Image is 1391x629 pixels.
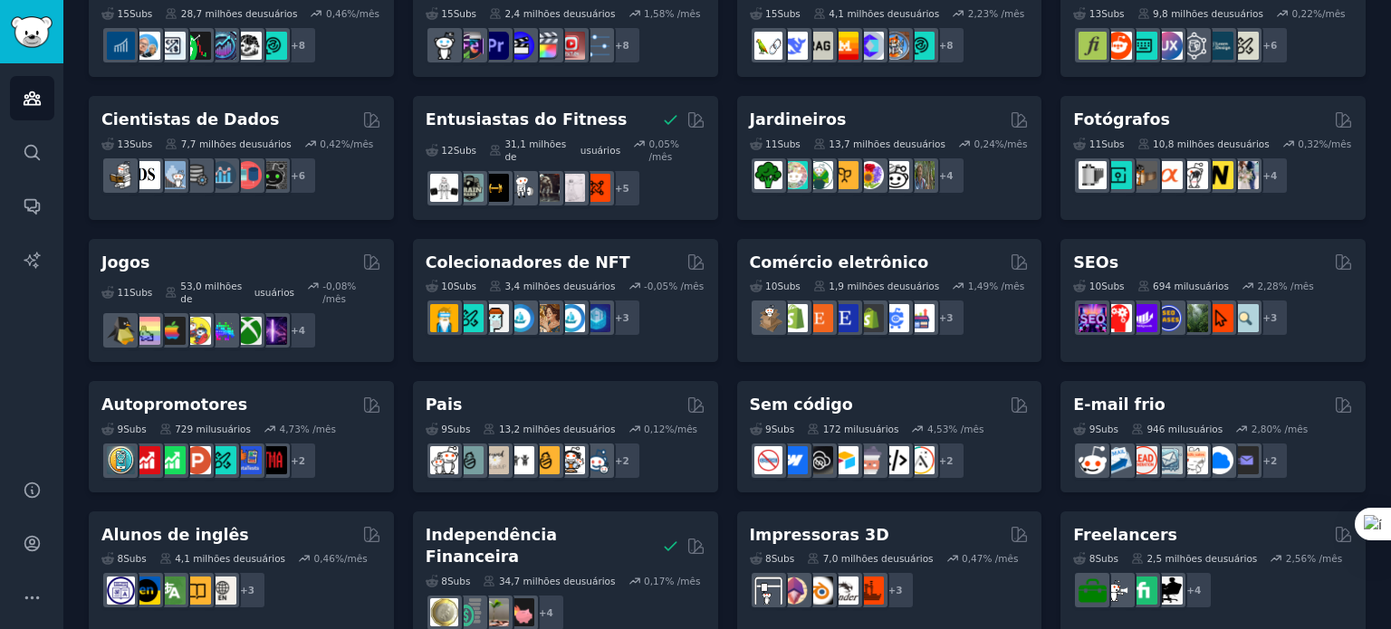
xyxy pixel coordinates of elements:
img: Airtable [830,446,859,474]
img: OpenSeaNFT [506,304,534,332]
font: %/mês [347,8,379,19]
img: vendas [1079,446,1107,474]
img: Freelancers [1155,577,1183,605]
img: flores [856,161,884,189]
font: 13,2 milhões de [499,424,575,434]
img: crianças pequenas [506,446,534,474]
img: usuários alfa e beta [208,446,236,474]
font: 3,4 milhões de [505,281,576,291]
font: Subs [447,424,470,434]
font: Comércio eletrônico [750,253,929,272]
font: usuários [1217,553,1257,564]
font: usuários [893,553,933,564]
font: % /mês [1279,281,1314,291]
font: 0,47 [962,553,983,564]
img: para contratar [1079,577,1107,605]
img: experiência do usuário [1180,32,1208,60]
img: analógico [1079,161,1107,189]
img: TechSEO [1104,304,1132,332]
font: usuários [1223,8,1263,19]
img: XboxGamers [234,317,262,345]
font: 15 [441,8,453,19]
img: analítica [208,161,236,189]
img: Mercado NFT [456,304,484,332]
font: 2 [1271,455,1277,466]
img: pós-produção [582,32,610,60]
img: além do solavanco [481,446,509,474]
img: Nikon [1205,161,1233,189]
font: % /mês [1272,424,1308,434]
font: Subs [777,138,800,149]
font: usuários [580,145,620,156]
font: + [1262,40,1271,51]
img: nocodelowcode [856,446,884,474]
img: troca_de_idiomas [158,577,186,605]
font: Entusiastas do Fitness [426,110,628,129]
img: crescimento do comércio eletrônico [907,304,935,332]
font: + [291,40,299,51]
font: 10 [441,281,453,291]
font: Freelancers [1073,526,1177,544]
font: 2,80 [1252,424,1272,434]
font: usuários [251,138,291,149]
img: Ádalo [907,446,935,474]
img: jogos de mac [158,317,186,345]
img: tipografia [1079,32,1107,60]
font: 8 [441,576,447,586]
img: Etsy [805,304,833,332]
font: Subs [772,553,794,564]
img: design de logotipo [1104,32,1132,60]
img: Ideias de aplicativos [107,446,135,474]
img: Busca Profunda [780,32,808,60]
font: usuários [257,8,297,19]
font: 10 [1089,281,1101,291]
font: SEOs [1073,253,1118,272]
img: TesteMeuAplicativo [259,446,287,474]
font: + [615,312,623,323]
font: 5 [623,183,629,194]
img: horticultura [754,161,782,189]
img: Amigos dos jogadores [183,317,211,345]
img: GoPro [430,32,458,60]
font: + [615,455,623,466]
img: Aprendizagem de inglês [132,577,160,605]
font: -0,05 [644,281,668,291]
img: sem código [754,446,782,474]
font: + [291,455,299,466]
img: SonyAlpha [1155,161,1183,189]
font: %/mês [1313,8,1346,19]
img: ciência de dados [132,161,160,189]
img: editores [456,32,484,60]
font: %/mês [335,553,368,564]
img: Geração de leads [1129,446,1157,474]
font: 2,28 [1257,281,1278,291]
font: 12 [441,145,453,156]
font: 3 [1271,312,1277,323]
font: Subs [130,8,152,19]
img: dropship [754,304,782,332]
img: esfregões [881,32,909,60]
img: sala de musculação [506,174,534,202]
font: 4 [946,170,953,181]
font: Subs [772,424,794,434]
font: 15 [765,8,777,19]
img: OpenSourceAI [856,32,884,60]
img: jogadores [208,317,236,345]
img: jogos_linux [107,317,135,345]
img: Console de Pesquisa do Google [1205,304,1233,332]
font: 694 mil [1153,281,1188,291]
font: 2,4 milhões de [505,8,576,19]
font: Subs [1095,553,1118,564]
img: fatFIRE [506,598,534,626]
font: 8 [299,40,305,51]
img: betatests [234,446,262,474]
img: Aprenda inglês no Reddit [183,577,211,605]
font: 9,8 milhões de [1153,8,1223,19]
font: 2 [623,455,629,466]
img: FixMyPrint [856,577,884,605]
img: Novos Pais [532,446,560,474]
font: 0,24 [974,138,994,149]
img: SEO_Marketing_Digital [1079,304,1107,332]
font: 13 [118,138,130,149]
font: 6 [1271,40,1277,51]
